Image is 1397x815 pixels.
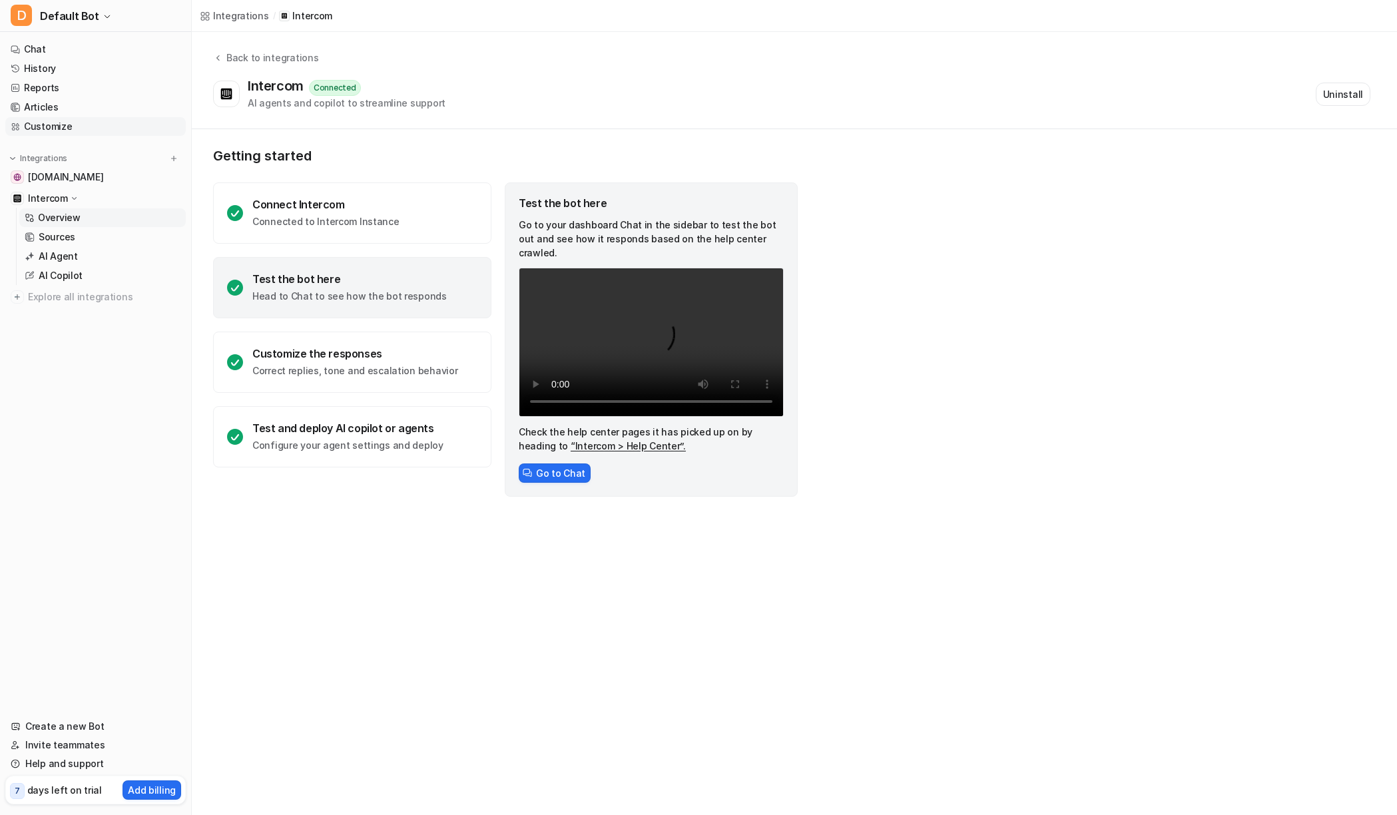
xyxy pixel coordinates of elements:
p: 7 [15,785,20,797]
div: Connect Intercom [252,198,400,211]
p: days left on trial [27,783,102,797]
img: Intercom [13,194,21,202]
a: Articles [5,98,186,117]
div: Test the bot here [252,272,447,286]
div: Intercom [248,78,309,94]
button: Uninstall [1316,83,1370,106]
div: AI agents and copilot to streamline support [248,96,445,110]
p: Go to your dashboard Chat in the sidebar to test the bot out and see how it responds based on the... [519,218,784,260]
div: Integrations [213,9,269,23]
p: Connected to Intercom Instance [252,215,400,228]
p: AI Agent [39,250,78,263]
span: D [11,5,32,26]
video: Your browser does not support the video tag. [519,268,784,417]
div: Back to integrations [222,51,318,65]
a: Explore all integrations [5,288,186,306]
a: Invite teammates [5,736,186,754]
button: Add billing [123,780,181,800]
span: / [273,10,276,22]
p: Add billing [128,783,176,797]
img: menu_add.svg [169,154,178,163]
a: Create a new Bot [5,717,186,736]
a: Help and support [5,754,186,773]
span: [DOMAIN_NAME] [28,170,103,184]
a: Chat [5,40,186,59]
p: Getting started [213,148,799,164]
div: Customize the responses [252,347,457,360]
p: Intercom [28,192,68,205]
a: Overview [19,208,186,227]
a: AI Copilot [19,266,186,285]
a: “Intercom > Help Center”. [571,440,686,451]
button: Go to Chat [519,463,591,483]
p: Correct replies, tone and escalation behavior [252,364,457,378]
span: Explore all integrations [28,286,180,308]
a: Sources [19,228,186,246]
p: Check the help center pages it has picked up on by heading to [519,425,784,453]
p: Integrations [20,153,67,164]
div: Test and deploy AI copilot or agents [252,421,443,435]
button: Back to integrations [213,51,318,78]
a: Intercom [279,9,332,23]
p: Intercom [292,9,332,23]
img: explore all integrations [11,290,24,304]
div: Connected [309,80,361,96]
button: Integrations [5,152,71,165]
a: History [5,59,186,78]
a: help.textla.com[DOMAIN_NAME] [5,168,186,186]
img: help.textla.com [13,173,21,181]
p: Head to Chat to see how the bot responds [252,290,447,303]
p: Overview [38,211,81,224]
p: AI Copilot [39,269,83,282]
p: Sources [39,230,75,244]
p: Configure your agent settings and deploy [252,439,443,452]
img: expand menu [8,154,17,163]
div: Test the bot here [519,196,784,210]
a: Reports [5,79,186,97]
a: Customize [5,117,186,136]
a: AI Agent [19,247,186,266]
img: ChatIcon [523,468,532,477]
a: Integrations [200,9,269,23]
span: Default Bot [40,7,99,25]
